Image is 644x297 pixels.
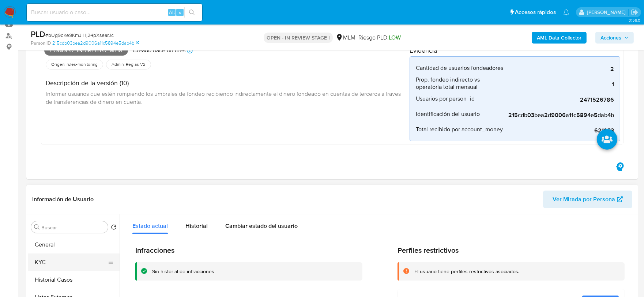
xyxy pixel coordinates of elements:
p: OPEN - IN REVIEW STAGE I [264,33,333,43]
button: AML Data Collector [532,32,587,44]
b: PLD [31,28,45,40]
button: General [28,236,120,253]
span: 3.158.0 [629,17,640,23]
b: Person ID [31,40,51,46]
b: AML Data Collector [537,32,581,44]
div: MLM [336,34,355,42]
h4: Descripción de la versión (10) [46,79,404,87]
h1: Información de Usuario [32,196,94,203]
button: KYC [28,253,114,271]
button: Acciones [595,32,634,44]
span: Riesgo PLD: [358,34,401,42]
button: Volver al orden por defecto [111,224,117,232]
button: Ver Mirada por Persona [543,191,632,208]
a: 215cdb03bea2d9006a11c5894e5dab4b [52,40,139,46]
span: Admin. Reglas V2 [111,61,146,67]
span: Accesos rápidos [515,8,556,16]
a: Salir [631,8,639,16]
span: # bUg9qKe9KmJIHj24pXsearJc [45,31,114,39]
span: Informar usuarios que estén rompiendo los umbrales de fondeo recibiendo indirectamente el dinero ... [46,90,402,106]
p: dalia.goicochea@mercadolibre.com.mx [587,9,628,16]
span: Ver Mirada por Persona [553,191,615,208]
input: Buscar [41,224,105,231]
span: Acciones [600,32,621,44]
button: search-icon [184,7,199,18]
button: Historial Casos [28,271,120,289]
span: Origen: rules-monitoring [50,61,98,67]
span: Alt [169,9,175,16]
button: Buscar [34,224,40,230]
p: Creado hace un mes [133,46,185,54]
input: Buscar usuario o caso... [27,8,202,17]
span: s [179,9,181,16]
a: Notificaciones [563,9,569,15]
span: LOW [389,33,401,42]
